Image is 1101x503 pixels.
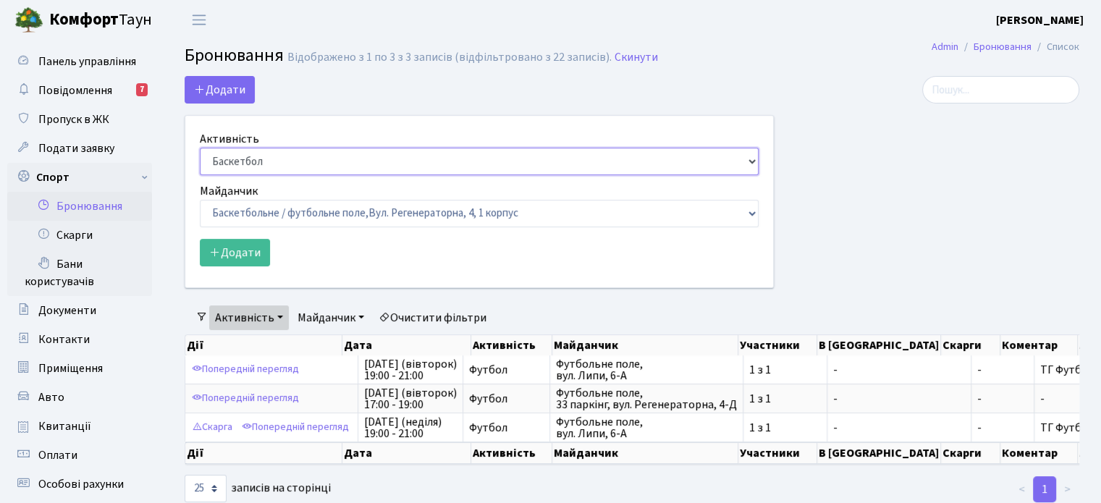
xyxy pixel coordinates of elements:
[364,416,457,439] span: [DATE] (неділя) 19:00 - 21:00
[185,475,227,502] select: записів на сторінці
[38,111,109,127] span: Пропуск в ЖК
[817,335,941,355] th: В [GEOGRAPHIC_DATA]
[7,383,152,412] a: Авто
[556,358,737,381] span: Футбольне поле, вул. Липи, 6-А
[7,325,152,354] a: Контакти
[977,364,1028,376] span: -
[185,335,342,355] th: Дії
[287,51,612,64] div: Відображено з 1 по 3 з 3 записів (відфільтровано з 22 записів).
[469,422,544,434] span: Футбол
[922,76,1079,103] input: Пошук...
[38,389,64,405] span: Авто
[38,360,103,376] span: Приміщення
[833,364,965,376] span: -
[941,442,1000,464] th: Скарги
[7,296,152,325] a: Документи
[556,416,737,439] span: Футбольне поле, вул. Липи, 6-А
[38,303,96,318] span: Документи
[7,192,152,221] a: Бронювання
[469,393,544,405] span: Футбол
[7,250,152,296] a: Бани користувачів
[7,163,152,192] a: Спорт
[38,140,114,156] span: Подати заявку
[38,83,112,98] span: Повідомлення
[7,105,152,134] a: Пропуск в ЖК
[136,83,148,96] div: 7
[209,305,289,330] a: Активність
[749,364,821,376] span: 1 з 1
[552,335,739,355] th: Майданчик
[38,331,90,347] span: Контакти
[185,76,255,103] button: Додати
[749,422,821,434] span: 1 з 1
[373,305,492,330] a: Очистити фільтри
[7,470,152,499] a: Особові рахунки
[7,221,152,250] a: Скарги
[188,358,303,381] a: Попередній перегляд
[181,8,217,32] button: Переключити навігацію
[1033,476,1056,502] a: 1
[7,412,152,441] a: Квитанції
[1000,442,1078,464] th: Коментар
[1032,39,1079,55] li: Список
[817,442,941,464] th: В [GEOGRAPHIC_DATA]
[342,442,471,464] th: Дата
[932,39,958,54] a: Admin
[185,442,342,464] th: Дії
[1040,391,1045,407] span: -
[1000,335,1078,355] th: Коментар
[38,476,124,492] span: Особові рахунки
[49,8,119,31] b: Комфорт
[185,43,284,68] span: Бронювання
[7,47,152,76] a: Панель управління
[364,387,457,410] span: [DATE] (вівторок) 17:00 - 19:00
[833,393,965,405] span: -
[552,442,739,464] th: Майданчик
[49,8,152,33] span: Таун
[7,354,152,383] a: Приміщення
[14,6,43,35] img: logo.png
[738,442,817,464] th: Участники
[38,418,91,434] span: Квитанції
[471,335,552,355] th: Активність
[749,393,821,405] span: 1 з 1
[7,441,152,470] a: Оплати
[996,12,1084,28] b: [PERSON_NAME]
[471,442,552,464] th: Активність
[615,51,658,64] a: Скинути
[469,364,544,376] span: Футбол
[7,134,152,163] a: Подати заявку
[200,239,270,266] button: Додати
[738,335,817,355] th: Участники
[188,416,236,439] a: Скарга
[238,416,353,439] a: Попередній перегляд
[200,130,259,148] label: Активність
[941,335,1000,355] th: Скарги
[38,447,77,463] span: Оплати
[185,475,331,502] label: записів на сторінці
[188,387,303,410] a: Попередній перегляд
[910,32,1101,62] nav: breadcrumb
[833,422,965,434] span: -
[364,358,457,381] span: [DATE] (вівторок) 19:00 - 21:00
[292,305,370,330] a: Майданчик
[977,393,1028,405] span: -
[7,76,152,105] a: Повідомлення7
[342,335,471,355] th: Дата
[977,422,1028,434] span: -
[974,39,1032,54] a: Бронювання
[556,387,737,410] span: Футбольне поле, 33 паркінг, вул. Регенераторна, 4-Д
[996,12,1084,29] a: [PERSON_NAME]
[38,54,136,69] span: Панель управління
[200,182,258,200] label: Майданчик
